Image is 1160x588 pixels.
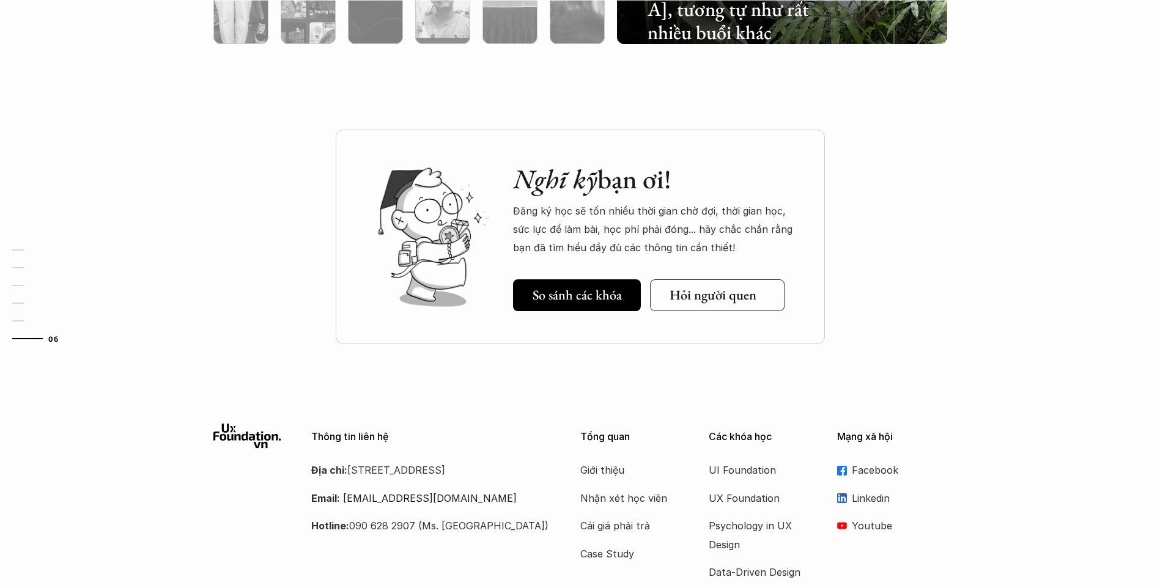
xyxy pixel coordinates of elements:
a: Nhận xét học viên [580,489,678,507]
p: Youtube [852,516,947,535]
a: Psychology in UX Design [709,516,807,554]
p: Đăng ký học sẽ tốn nhiều thời gian chờ đợi, thời gian học, sức lực để làm bài, học phí phải đóng.... [513,202,800,257]
strong: Địa chỉ: [311,464,347,476]
strong: Email: [311,492,340,504]
p: Facebook [852,461,947,479]
p: Thông tin liên hệ [311,431,550,443]
p: Mạng xã hội [837,431,947,443]
a: So sánh các khóa [512,279,640,311]
p: Linkedin [852,489,947,507]
a: Case Study [580,545,678,563]
p: 090 628 2907 (Ms. [GEOGRAPHIC_DATA]) [311,516,550,535]
a: 06 [12,331,70,346]
a: Youtube [837,516,947,535]
em: Nghĩ kỹ [513,161,597,196]
a: UX Foundation [709,489,807,507]
a: Data-Driven Design [709,563,807,581]
a: Cái giá phải trả [580,516,678,535]
p: Tổng quan [580,431,690,443]
h5: Hỏi người quen [670,287,756,303]
a: Hỏi người quen [649,279,784,311]
strong: 06 [48,334,58,342]
h2: bạn ơi! [513,163,800,196]
p: Các khóa học [709,431,819,443]
a: Linkedin [837,489,947,507]
a: Giới thiệu [580,461,678,479]
a: UI Foundation [709,461,807,479]
a: Facebook [837,461,947,479]
strong: Hotline: [311,520,349,532]
a: [EMAIL_ADDRESS][DOMAIN_NAME] [343,492,517,504]
p: [STREET_ADDRESS] [311,461,550,479]
h5: So sánh các khóa [532,287,621,303]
